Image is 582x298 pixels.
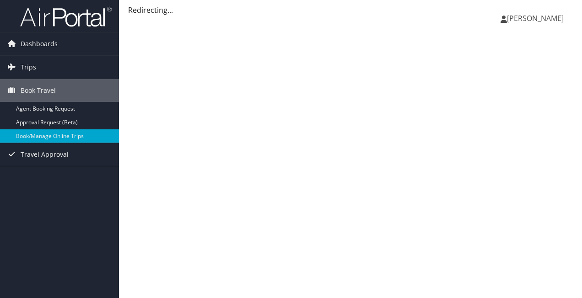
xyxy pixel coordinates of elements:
span: Travel Approval [21,143,69,166]
a: [PERSON_NAME] [501,5,573,32]
div: Redirecting... [128,5,573,16]
span: Dashboards [21,32,58,55]
span: Trips [21,56,36,79]
span: Book Travel [21,79,56,102]
span: [PERSON_NAME] [507,13,564,23]
img: airportal-logo.png [20,6,112,27]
